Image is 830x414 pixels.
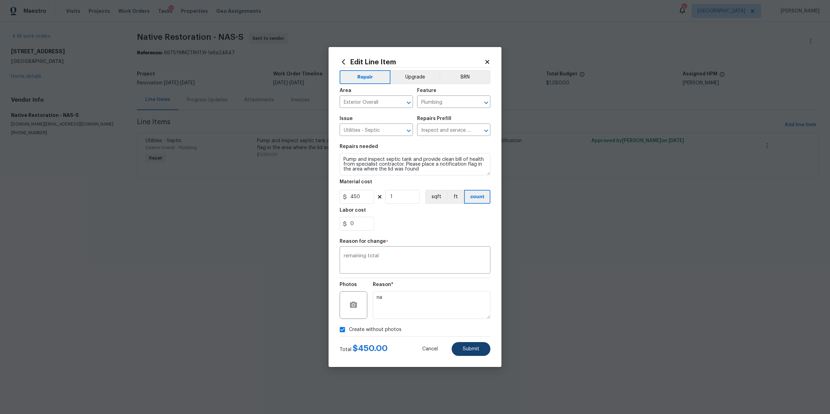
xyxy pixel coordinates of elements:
[481,126,491,136] button: Open
[463,347,479,352] span: Submit
[452,342,490,356] button: Submit
[340,70,390,84] button: Repair
[340,144,378,149] h5: Repairs needed
[417,116,451,121] h5: Repairs Prefill
[340,345,388,353] div: Total
[411,342,449,356] button: Cancel
[464,190,490,204] button: count
[340,153,490,175] textarea: Pump and inspect septic tank and provide clean bill of health from specialist contractor. Please ...
[373,291,490,319] textarea: na
[344,254,486,268] textarea: remaining total
[404,98,414,108] button: Open
[353,344,388,352] span: $ 450.00
[404,126,414,136] button: Open
[425,190,447,204] button: sqft
[417,88,436,93] h5: Feature
[481,98,491,108] button: Open
[340,88,351,93] h5: Area
[440,70,490,84] button: BRN
[340,239,386,244] h5: Reason for change
[390,70,440,84] button: Upgrade
[447,190,464,204] button: ft
[340,208,366,213] h5: Labor cost
[349,326,402,333] span: Create without photos
[340,116,353,121] h5: Issue
[340,58,484,66] h2: Edit Line Item
[422,347,438,352] span: Cancel
[340,282,357,287] h5: Photos
[340,180,372,184] h5: Material cost
[373,282,393,287] h5: Reason*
